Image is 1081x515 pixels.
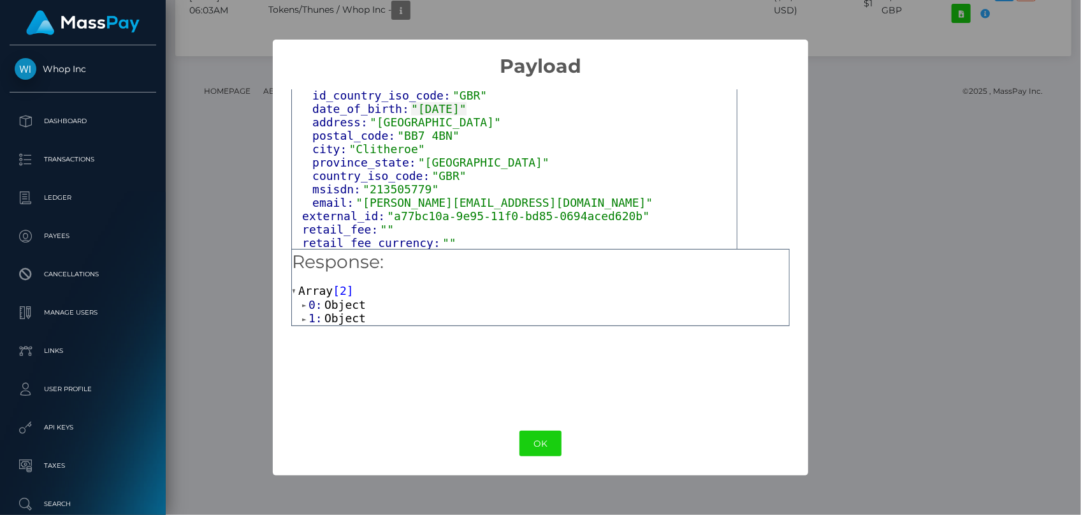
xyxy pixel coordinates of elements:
span: "" [381,223,395,236]
p: Transactions [15,150,151,169]
span: date_of_birth: [312,102,411,116]
span: 2 [340,284,347,297]
span: "Clitheroe" [349,142,425,156]
p: Ledger [15,188,151,207]
p: API Keys [15,418,151,437]
span: "[GEOGRAPHIC_DATA]" [370,116,501,129]
span: retail_fee: [302,223,380,236]
span: "GBR" [453,89,487,102]
span: "BB7 4BN" [397,129,460,142]
span: province_state: [312,156,418,169]
span: [ [333,284,340,297]
span: retail_fee_currency: [302,236,442,250]
p: Dashboard [15,112,151,131]
span: city: [312,142,349,156]
h2: Payload [273,40,808,78]
span: external_id: [302,209,387,223]
p: Manage Users [15,303,151,322]
p: Taxes [15,456,151,475]
span: "[GEOGRAPHIC_DATA]" [418,156,549,169]
img: MassPay Logo [26,10,140,35]
p: Payees [15,227,151,246]
h5: Response: [292,250,789,275]
span: "213505779" [363,183,439,196]
span: "GBR" [432,169,467,183]
span: Array [298,284,333,297]
span: postal_code: [312,129,397,142]
span: Object [324,311,366,325]
span: country_iso_code: [312,169,432,183]
span: 1: [308,311,324,325]
span: "[PERSON_NAME][EMAIL_ADDRESS][DOMAIN_NAME]" [356,196,653,209]
span: Whop Inc [10,63,156,75]
p: Cancellations [15,265,151,284]
span: msisdn: [312,183,363,196]
span: "[DATE]" [411,102,467,116]
p: Search [15,495,151,514]
span: "" [442,236,456,250]
span: email: [312,196,356,209]
button: OK [519,431,562,457]
span: ] [347,284,354,297]
span: address: [312,116,370,129]
span: id_country_iso_code: [312,89,453,102]
span: "a77bc10a-9e95-11f0-bd85-0694aced620b" [387,209,649,223]
p: Links [15,341,151,361]
span: Object [324,298,366,311]
p: User Profile [15,380,151,399]
span: 0: [308,298,324,311]
img: Whop Inc [15,58,36,80]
